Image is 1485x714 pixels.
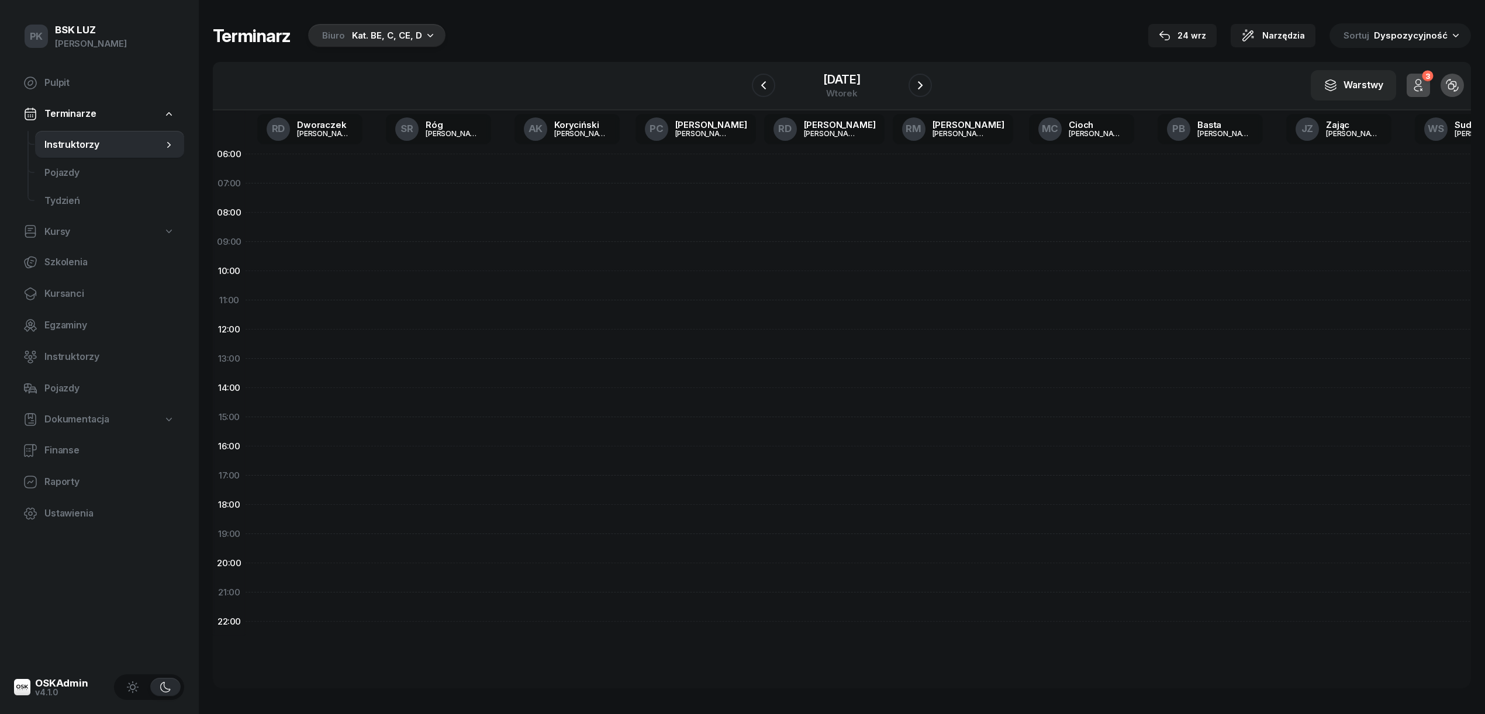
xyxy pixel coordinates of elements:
div: 18:00 [213,490,246,519]
span: Sortuj [1344,28,1372,43]
a: Instruktorzy [14,343,184,371]
span: PC [650,124,664,134]
a: Szkolenia [14,248,184,276]
div: 06:00 [213,140,246,169]
a: Egzaminy [14,311,184,339]
span: Pulpit [44,75,175,91]
div: [PERSON_NAME] [426,130,482,137]
div: [PERSON_NAME] [804,130,860,137]
span: Terminarze [44,106,96,122]
div: Róg [426,120,482,129]
div: 09:00 [213,227,246,257]
span: Pojazdy [44,381,175,396]
div: 14:00 [213,373,246,403]
div: 08:00 [213,198,246,227]
div: Basta [1197,120,1253,129]
a: Pulpit [14,69,184,97]
div: [PERSON_NAME] [933,120,1004,129]
span: Kursy [44,224,70,240]
div: Cioch [1069,120,1125,129]
a: Raporty [14,468,184,496]
a: Terminarze [14,100,184,127]
a: Tydzień [35,187,184,215]
span: RD [778,124,792,134]
div: BSK LUZ [55,25,127,35]
button: BiuroKat. BE, C, CE, D [305,24,445,47]
div: 11:00 [213,286,246,315]
div: 15:00 [213,403,246,432]
a: Finanse [14,436,184,465]
div: Dworaczek [297,120,353,129]
span: WS [1428,124,1445,134]
span: JZ [1301,124,1314,134]
div: 07:00 [213,169,246,198]
span: Instruktorzy [44,349,175,365]
div: 24 wrz [1159,29,1206,43]
div: 19:00 [213,519,246,549]
button: Narzędzia [1231,24,1315,47]
span: PB [1172,124,1185,134]
span: Finanse [44,443,175,458]
span: Dyspozycyjność [1374,30,1448,41]
a: RD[PERSON_NAME][PERSON_NAME] [764,114,885,144]
div: [PERSON_NAME] [55,36,127,51]
span: Narzędzia [1262,29,1305,43]
div: [PERSON_NAME] [804,120,876,129]
a: JZZając[PERSON_NAME] [1286,114,1391,144]
div: [PERSON_NAME] [297,130,353,137]
a: MCCioch[PERSON_NAME] [1029,114,1134,144]
div: [PERSON_NAME] [1069,130,1125,137]
a: Instruktorzy [35,131,184,159]
span: SR [400,124,413,134]
span: Raporty [44,474,175,490]
a: Pojazdy [14,375,184,403]
div: Warstwy [1324,78,1383,93]
span: Dokumentacja [44,412,109,427]
div: Zając [1326,120,1382,129]
div: [PERSON_NAME] [675,130,731,137]
a: PC[PERSON_NAME][PERSON_NAME] [636,114,757,144]
a: SRRóg[PERSON_NAME] [386,114,491,144]
div: 22:00 [213,607,246,636]
a: Kursanci [14,280,184,308]
a: RM[PERSON_NAME][PERSON_NAME] [893,114,1014,144]
img: logo-xs@2x.png [14,679,30,695]
div: wtorek [823,89,861,98]
a: PBBasta[PERSON_NAME] [1158,114,1263,144]
div: [PERSON_NAME] [933,130,989,137]
div: 16:00 [213,432,246,461]
a: Pojazdy [35,159,184,187]
span: Tydzień [44,193,175,209]
span: PK [30,32,43,41]
div: [DATE] [823,74,861,85]
div: Koryciński [554,120,610,129]
div: OSKAdmin [35,678,88,688]
div: 21:00 [213,578,246,607]
span: RD [272,124,285,134]
a: AKKoryciński[PERSON_NAME] [514,114,620,144]
span: Pojazdy [44,165,175,181]
div: 12:00 [213,315,246,344]
span: Kursanci [44,286,175,301]
div: [PERSON_NAME] [554,130,610,137]
div: Kat. BE, C, CE, D [352,29,422,43]
div: [PERSON_NAME] [1197,130,1253,137]
a: Ustawienia [14,500,184,528]
button: 24 wrz [1148,24,1217,47]
div: 13:00 [213,344,246,373]
span: Instruktorzy [44,137,163,152]
div: 10:00 [213,257,246,286]
button: Warstwy [1311,70,1396,100]
div: 20:00 [213,549,246,578]
div: 17:00 [213,461,246,490]
h1: Terminarz [213,25,291,46]
button: Sortuj Dyspozycyjność [1329,23,1471,48]
div: Biuro [322,29,345,43]
span: Ustawienia [44,506,175,521]
span: Egzaminy [44,318,175,333]
div: v4.1.0 [35,688,88,696]
div: 3 [1422,71,1433,82]
div: [PERSON_NAME] [675,120,747,129]
span: Szkolenia [44,255,175,270]
a: Kursy [14,219,184,245]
